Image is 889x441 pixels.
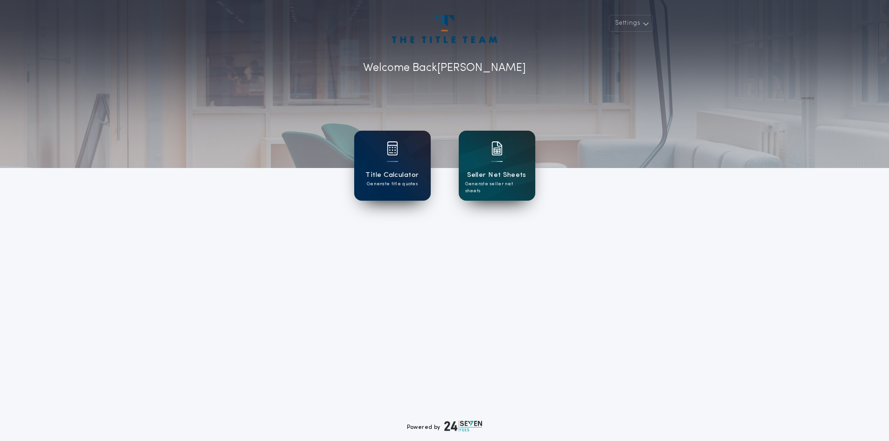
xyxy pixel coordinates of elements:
a: card iconTitle CalculatorGenerate title quotes [354,131,431,201]
p: Generate title quotes [367,181,418,188]
img: logo [444,420,483,432]
p: Welcome Back [PERSON_NAME] [363,60,526,77]
p: Generate seller net sheets [465,181,529,195]
button: Settings [609,15,653,32]
img: card icon [491,141,503,155]
h1: Title Calculator [365,170,419,181]
h1: Seller Net Sheets [467,170,526,181]
img: account-logo [392,15,497,43]
img: card icon [387,141,398,155]
div: Powered by [407,420,483,432]
a: card iconSeller Net SheetsGenerate seller net sheets [459,131,535,201]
